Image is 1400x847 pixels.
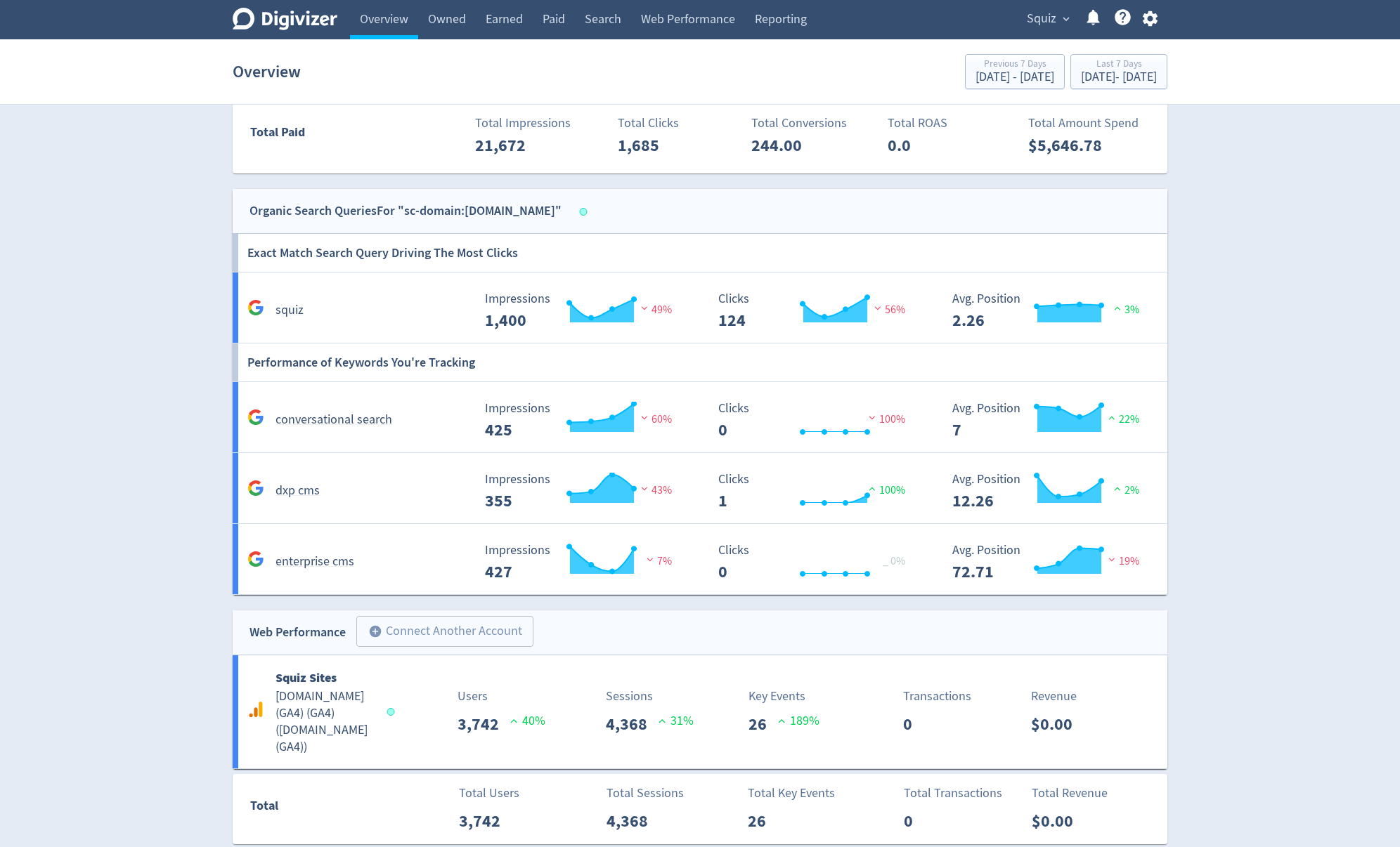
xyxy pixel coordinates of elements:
h5: enterprise cms [276,553,354,570]
svg: Avg. Position 7 [945,402,1156,439]
img: negative-performance.svg [637,303,652,313]
svg: Avg. Position 12.26 [945,473,1156,510]
p: 0 [903,711,923,737]
p: Transactions [903,687,971,706]
div: Organic Search Queries For "sc-domain:[DOMAIN_NAME]" [249,201,562,221]
span: add_circle [368,624,382,638]
button: Last 7 Days[DATE]- [DATE] [1070,54,1167,89]
svg: Impressions 1,400 [478,292,689,329]
svg: Clicks 0 [711,402,922,439]
svg: Avg. Position 2.26 [945,292,1156,329]
div: Web Performance [249,622,346,643]
svg: Impressions 425 [478,402,689,439]
h5: dxp cms [276,482,320,499]
h6: Exact Match Search Query Driving The Most Clicks [247,234,518,272]
p: Sessions [606,687,653,706]
img: negative-performance.svg [1105,554,1119,565]
span: 60% [637,412,672,426]
a: dxp cms Impressions 355 Impressions 355 43% Clicks 1 Clicks 1 100% Avg. Position 12.26 Avg. Posit... [233,453,1167,524]
a: Squiz Sites[DOMAIN_NAME] (GA4) (GA4)([DOMAIN_NAME] (GA4))Users3,742 40%Sessions4,368 31%Key Event... [233,655,1167,768]
p: 26 [748,711,778,737]
p: 0 [904,808,924,834]
div: [DATE] - [DATE] [976,71,1054,84]
button: Previous 7 Days[DATE] - [DATE] [965,54,1065,89]
span: Data last synced: 11 Sep 2025, 10:02pm (AEST) [580,208,592,216]
p: Total Key Events [748,784,835,803]
span: 56% [871,303,905,317]
p: $0.00 [1032,808,1084,834]
svg: Google Analytics [247,701,264,718]
a: enterprise cms Impressions 427 Impressions 427 7% Clicks 0 Clicks 0 _ 0% Avg. Position 72.71 Avg.... [233,524,1167,595]
p: $5,646.78 [1028,133,1109,158]
span: Data last synced: 12 Sep 2025, 3:02am (AEST) [387,708,399,716]
h1: Overview [233,49,301,94]
img: negative-performance.svg [637,483,652,494]
svg: Clicks 0 [711,544,922,581]
span: 3% [1110,303,1139,317]
p: Total Revenue [1032,784,1108,803]
svg: Clicks 124 [711,292,922,329]
svg: Google Analytics [247,409,264,426]
span: 2% [1110,483,1139,497]
img: positive-performance.svg [865,483,879,494]
div: Previous 7 Days [976,59,1054,71]
h5: [DOMAIN_NAME] (GA4) (GA4) ( [DOMAIN_NAME] (GA4) ) [276,688,374,756]
a: Connect Another Account [346,618,533,647]
svg: Google Analytics [247,551,264,567]
p: Total Impressions [475,114,602,133]
p: 40 % [510,711,545,730]
p: Total ROAS [888,114,1015,133]
h5: squiz [276,302,304,319]
p: Key Events [748,687,805,706]
p: 0.0 [888,133,968,158]
p: 3,742 [459,808,512,834]
b: Squiz Sites [276,669,337,686]
img: positive-performance.svg [1110,483,1124,494]
svg: Google Analytics [247,480,264,497]
a: conversational search Impressions 425 Impressions 425 60% Clicks 0 Clicks 0 100% Avg. Position 7 ... [233,382,1167,453]
p: Total Clicks [618,114,745,133]
a: squiz Impressions 1,400 Impressions 1,400 49% Clicks 124 Clicks 124 56% Avg. Position 2.26 Avg. P... [233,273,1167,343]
svg: Avg. Position 72.71 [945,544,1156,581]
p: Total Users [459,784,519,803]
img: positive-performance.svg [1105,412,1119,423]
span: 49% [637,303,672,317]
p: 21,672 [475,133,556,158]
h5: conversational search [276,412,392,428]
p: $0.00 [1031,711,1084,737]
p: Total Conversions [751,114,879,133]
span: 100% [865,412,905,426]
div: [DATE] - [DATE] [1081,71,1157,84]
div: Total Paid [233,122,389,149]
h6: Performance of Keywords You're Tracking [247,343,475,381]
svg: Google Analytics [247,299,264,316]
svg: Impressions 355 [478,473,689,510]
span: 22% [1105,412,1139,426]
button: Connect Another Account [356,616,533,647]
span: 7% [643,554,672,568]
p: Revenue [1031,687,1077,706]
img: negative-performance.svg [865,412,879,423]
p: Total Sessions [607,784,684,803]
span: 100% [865,483,905,497]
p: 244.00 [751,133,832,158]
img: positive-performance.svg [1110,303,1124,313]
button: Squiz [1022,8,1073,30]
p: 1,685 [618,133,699,158]
span: 43% [637,483,672,497]
div: Total [250,796,388,822]
span: Squiz [1027,8,1056,30]
svg: Clicks 1 [711,473,922,510]
p: 31 % [659,711,694,730]
span: _ 0% [883,554,905,568]
img: negative-performance.svg [637,412,652,423]
p: 189 % [778,711,819,730]
img: negative-performance.svg [871,303,885,313]
p: 4,368 [606,711,659,737]
p: Total Amount Spend [1028,114,1155,133]
img: negative-performance.svg [643,554,657,565]
div: Last 7 Days [1081,59,1157,71]
svg: Impressions 427 [478,544,689,581]
p: 26 [748,808,777,834]
p: Total Transactions [904,784,1002,803]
